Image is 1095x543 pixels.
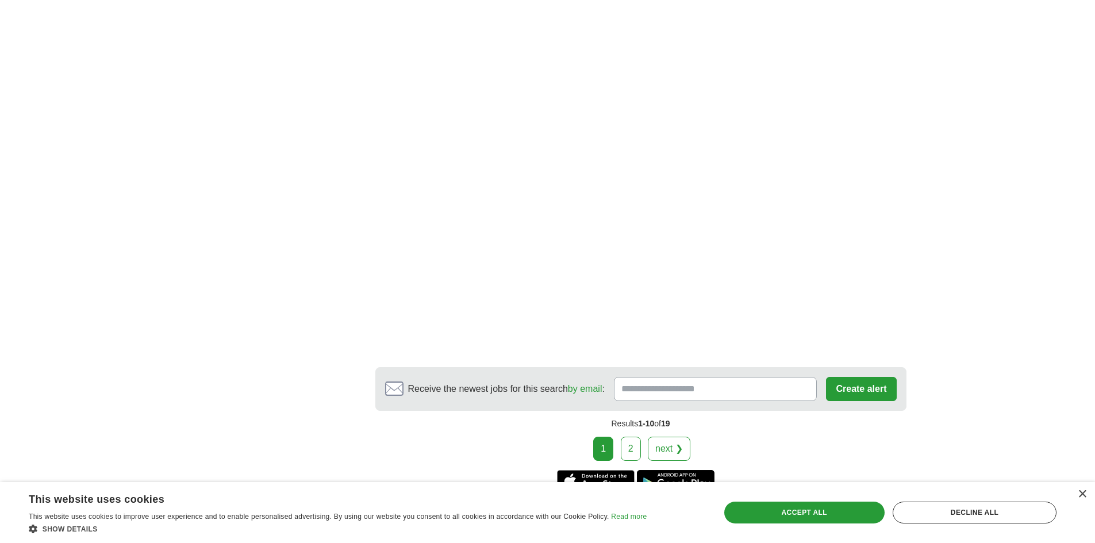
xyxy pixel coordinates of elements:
a: Read more, opens a new window [611,513,647,521]
span: Receive the newest jobs for this search : [408,382,605,396]
div: 1 [593,437,613,461]
div: This website uses cookies [29,489,618,506]
button: Create alert [826,377,896,401]
a: 2 [621,437,641,461]
div: Accept all [724,502,885,523]
div: Results of [375,411,906,437]
div: Show details [29,523,647,534]
span: This website uses cookies to improve user experience and to enable personalised advertising. By u... [29,513,609,521]
div: Close [1078,490,1086,499]
a: by email [568,384,602,394]
span: 1-10 [638,419,654,428]
a: next ❯ [648,437,690,461]
div: Decline all [893,502,1056,523]
span: Show details [43,525,98,533]
a: Get the Android app [637,470,714,493]
span: 19 [661,419,670,428]
a: Get the iPhone app [557,470,635,493]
